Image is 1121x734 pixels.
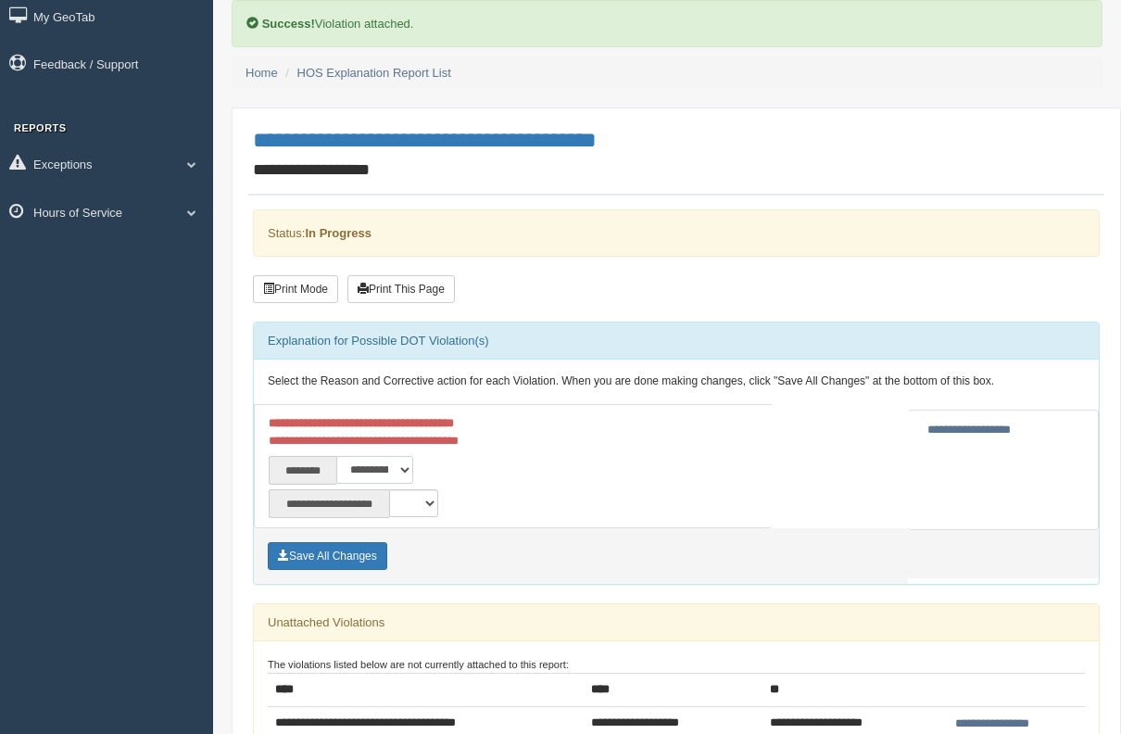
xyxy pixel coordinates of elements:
[253,209,1100,257] div: Status:
[305,226,372,240] strong: In Progress
[268,659,569,670] small: The violations listed below are not currently attached to this report:
[253,275,338,303] button: Print Mode
[254,323,1099,360] div: Explanation for Possible DOT Violation(s)
[254,604,1099,641] div: Unattached Violations
[262,17,315,31] b: Success!
[297,66,451,80] a: HOS Explanation Report List
[246,66,278,80] a: Home
[347,275,455,303] button: Print This Page
[268,542,387,570] button: Save
[254,360,1099,404] div: Select the Reason and Corrective action for each Violation. When you are done making changes, cli...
